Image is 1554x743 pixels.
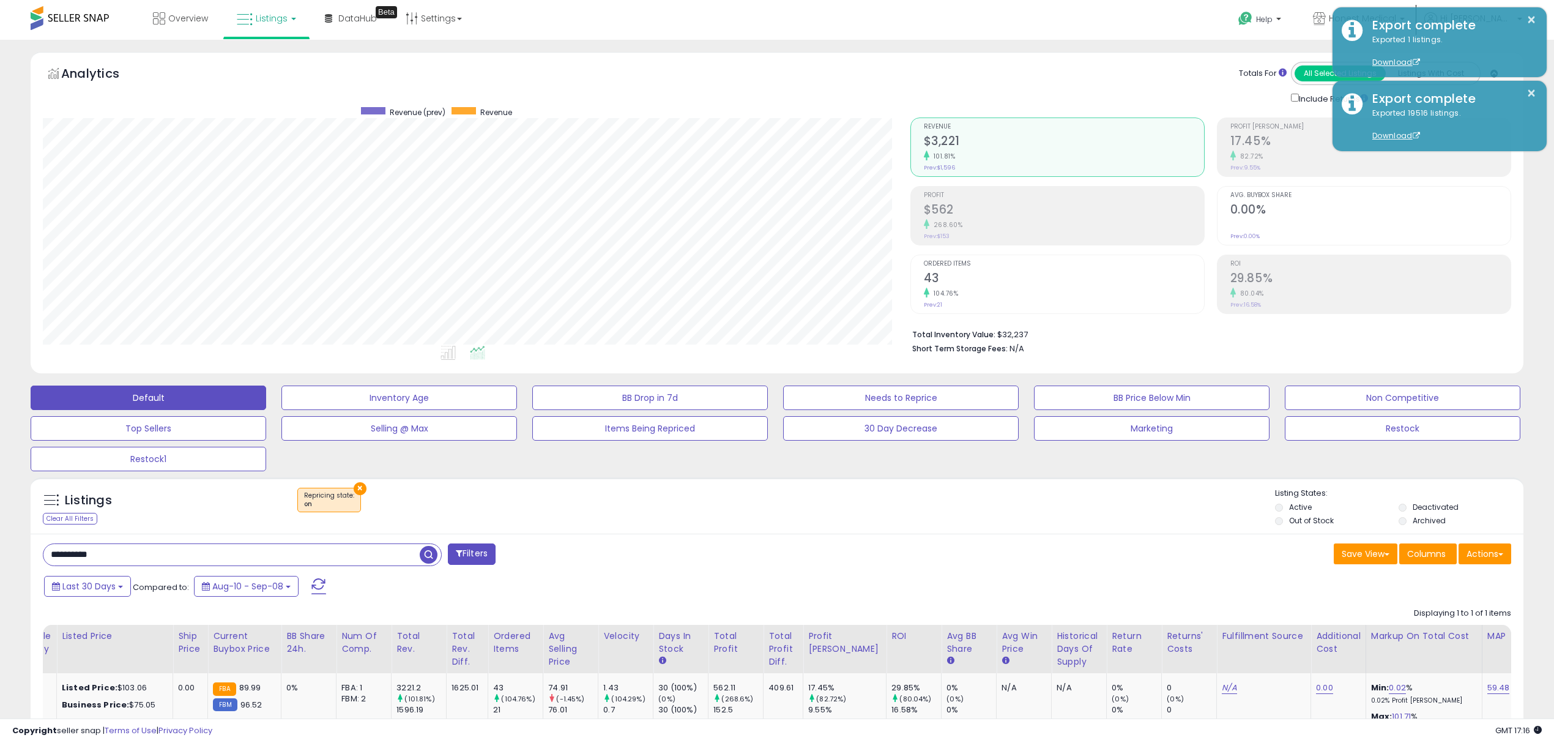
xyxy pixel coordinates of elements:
[1372,130,1420,141] a: Download
[1167,630,1211,655] div: Returns' Costs
[1002,655,1009,666] small: Avg Win Price.
[281,386,517,410] button: Inventory Age
[891,682,941,693] div: 29.85%
[1487,682,1510,694] a: 59.48
[1363,17,1537,34] div: Export complete
[62,580,116,592] span: Last 30 Days
[286,682,327,693] div: 0%
[768,682,794,693] div: 409.61
[946,704,996,715] div: 0%
[929,152,956,161] small: 101.81%
[532,416,768,441] button: Items Being Repriced
[1034,386,1270,410] button: BB Price Below Min
[532,386,768,410] button: BB Drop in 7d
[924,134,1204,151] h2: $3,221
[338,12,377,24] span: DataHub
[286,630,331,655] div: BB Share 24h.
[1057,630,1101,668] div: Historical Days Of Supply
[1371,682,1473,705] div: %
[1236,152,1263,161] small: 82.72%
[1459,543,1511,564] button: Actions
[1239,68,1287,80] div: Totals For
[1407,548,1446,560] span: Columns
[44,576,131,597] button: Last 30 Days
[1285,386,1520,410] button: Non Competitive
[1526,12,1536,28] button: ×
[1112,682,1161,693] div: 0%
[924,124,1204,130] span: Revenue
[1230,164,1260,171] small: Prev: 9.55%
[1112,704,1161,715] div: 0%
[341,630,386,655] div: Num of Comp.
[721,694,753,704] small: (268.6%)
[1230,134,1511,151] h2: 17.45%
[376,6,397,18] div: Tooltip anchor
[946,694,964,704] small: (0%)
[31,416,266,441] button: Top Sellers
[658,630,703,655] div: Days In Stock
[1167,704,1216,715] div: 0
[213,682,236,696] small: FBA
[133,581,189,593] span: Compared to:
[168,12,208,24] span: Overview
[105,725,157,736] a: Terms of Use
[62,700,163,711] div: $75.05
[946,655,954,666] small: Avg BB Share.
[1230,233,1260,240] small: Prev: 0.00%
[390,107,445,118] span: Revenue (prev)
[1495,725,1542,736] span: 2025-10-9 17:16 GMT
[452,682,478,693] div: 1625.01
[924,203,1204,219] h2: $562
[1112,694,1129,704] small: (0%)
[924,301,942,308] small: Prev: 21
[556,694,584,704] small: (-1.45%)
[1034,416,1270,441] button: Marketing
[1285,416,1520,441] button: Restock
[899,694,931,704] small: (80.04%)
[31,386,266,410] button: Default
[1295,65,1386,81] button: All Selected Listings
[1217,625,1311,673] th: CSV column name: cust_attr_1_Fulfillment Source
[1334,543,1397,564] button: Save View
[783,386,1019,410] button: Needs to Reprice
[1289,502,1312,512] label: Active
[448,543,496,565] button: Filters
[1238,11,1253,26] i: Get Help
[304,491,354,509] span: Repricing state :
[808,682,886,693] div: 17.45%
[1256,14,1273,24] span: Help
[62,682,117,693] b: Listed Price:
[62,699,129,711] b: Business Price:
[493,630,538,655] div: Ordered Items
[603,704,653,715] div: 0.7
[548,682,598,693] div: 74.91
[1414,608,1511,619] div: Displaying 1 to 1 of 1 items
[658,682,708,693] div: 30 (100%)
[924,233,950,240] small: Prev: $153
[1329,12,1396,24] span: Honest Medical
[891,704,941,715] div: 16.58%
[62,682,163,693] div: $103.06
[603,682,653,693] div: 1.43
[924,164,955,171] small: Prev: $1,596
[891,630,936,643] div: ROI
[1002,630,1046,655] div: Avg Win Price
[341,682,382,693] div: FBA: 1
[1230,203,1511,219] h2: 0.00%
[1236,289,1264,298] small: 80.04%
[548,630,593,668] div: Avg Selling Price
[946,630,991,655] div: Avg BB Share
[929,289,959,298] small: 104.76%
[816,694,846,704] small: (82.72%)
[9,630,51,655] div: Fulfillable Quantity
[194,576,299,597] button: Aug-10 - Sep-08
[713,630,758,655] div: Total Profit
[912,343,1008,354] b: Short Term Storage Fees:
[61,65,143,85] h5: Analytics
[256,12,288,24] span: Listings
[178,682,198,693] div: 0.00
[658,655,666,666] small: Days In Stock.
[239,682,261,693] span: 89.99
[1009,343,1024,354] span: N/A
[1316,630,1361,655] div: Additional Cost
